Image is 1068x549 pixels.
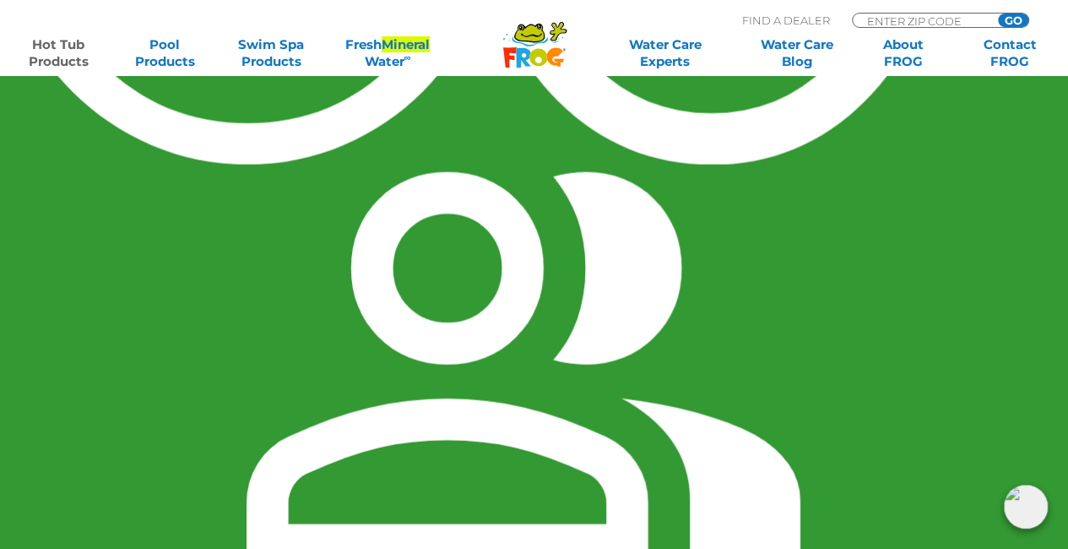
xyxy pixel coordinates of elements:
a: AboutFROG [862,36,945,70]
a: FreshMineral Water∞ [336,36,440,70]
img: openIcon [1004,485,1048,529]
a: Water CareBlog [756,36,838,70]
sup: ∞ [404,52,411,63]
a: Swim SpaProducts [230,36,312,70]
a: Hot TubProducts [17,36,100,70]
copsamhl: Mineral [382,36,430,52]
input: Zip Code Form [865,14,979,28]
a: ContactFROG [968,36,1051,70]
a: Water CareExperts [598,36,732,70]
a: PoolProducts [123,36,206,70]
input: GO [998,14,1028,27]
p: Find A Dealer [742,13,830,28]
